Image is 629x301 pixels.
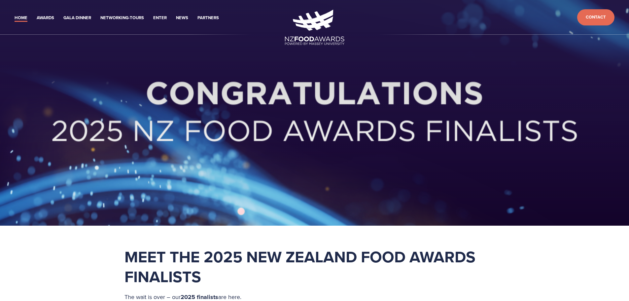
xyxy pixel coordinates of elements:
[100,14,144,22] a: Networking-Tours
[197,14,219,22] a: Partners
[153,14,167,22] a: Enter
[176,14,188,22] a: News
[15,14,27,22] a: Home
[63,14,91,22] a: Gala Dinner
[37,14,54,22] a: Awards
[577,9,614,25] a: Contact
[124,245,479,288] strong: Meet the 2025 New Zealand Food Awards Finalists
